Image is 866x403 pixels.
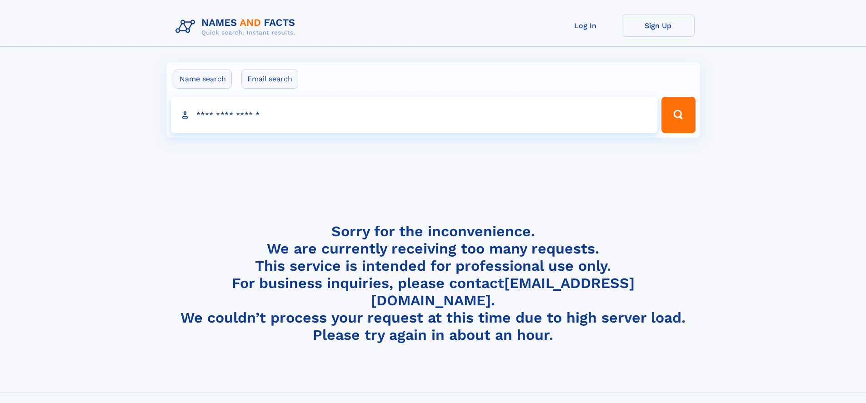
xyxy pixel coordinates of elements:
[549,15,622,37] a: Log In
[171,97,658,133] input: search input
[622,15,695,37] a: Sign Up
[661,97,695,133] button: Search Button
[174,70,232,89] label: Name search
[172,223,695,344] h4: Sorry for the inconvenience. We are currently receiving too many requests. This service is intend...
[371,274,635,309] a: [EMAIL_ADDRESS][DOMAIN_NAME]
[172,15,303,39] img: Logo Names and Facts
[241,70,298,89] label: Email search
